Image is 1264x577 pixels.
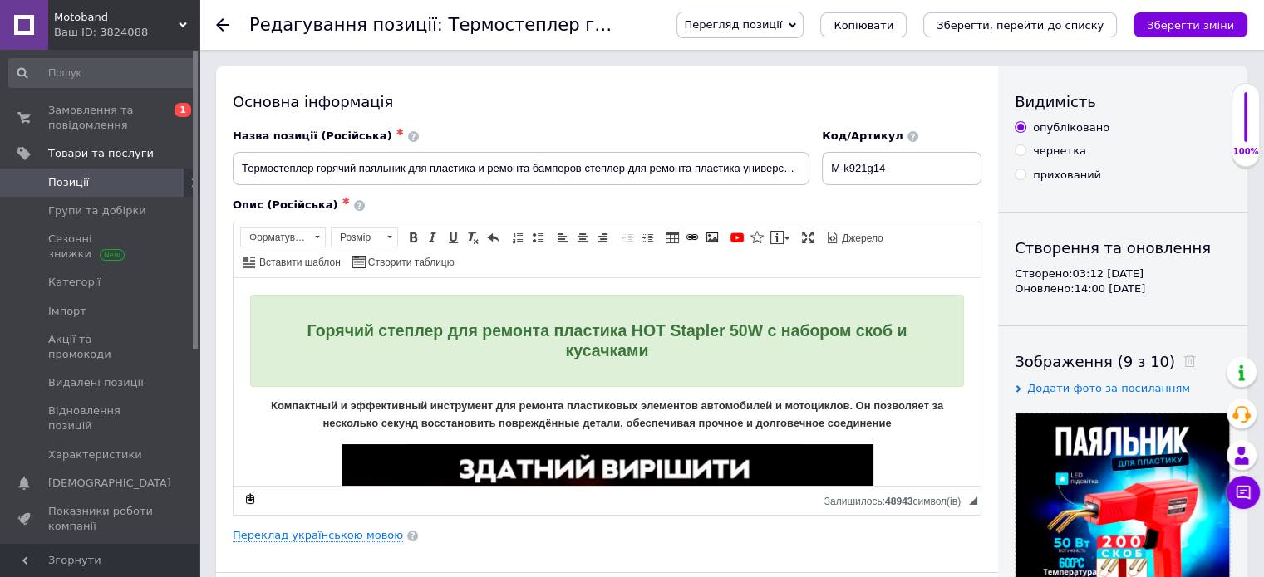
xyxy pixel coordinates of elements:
[799,228,817,247] a: Максимізувати
[48,447,142,462] span: Характеристики
[638,228,657,247] a: Збільшити відступ
[233,152,809,185] input: Наприклад, H&M жіноча сукня зелена 38 розмір вечірня максі з блискітками
[48,304,86,319] span: Імпорт
[350,252,457,271] a: Створити таблицю
[820,12,907,37] button: Копіювати
[241,228,309,247] span: Форматування
[822,130,903,142] span: Код/Артикул
[1232,146,1259,158] div: 100%
[839,232,883,246] span: Джерело
[54,25,199,40] div: Ваш ID: 3824088
[48,232,154,262] span: Сезонні знижки
[728,228,746,247] a: Додати відео з YouTube
[937,19,1104,32] i: Зберегти, перейти до списку
[216,18,229,32] div: Повернутися назад
[240,227,326,247] a: Форматування
[1227,476,1260,509] button: Чат з покупцем
[1015,351,1231,372] div: Зображення (9 з 10)
[1033,144,1086,159] div: чернетка
[332,228,381,247] span: Розмір
[396,127,404,138] span: ✱
[824,491,969,507] div: Кiлькiсть символiв
[484,228,502,247] a: Повернути (Ctrl+Z)
[529,228,547,247] a: Вставити/видалити маркований список
[241,490,259,508] a: Зробити резервну копію зараз
[703,228,721,247] a: Зображення
[885,496,912,507] span: 48943
[48,403,154,433] span: Відновлення позицій
[464,228,482,247] a: Видалити форматування
[593,228,612,247] a: По правому краю
[241,252,343,271] a: Вставити шаблон
[1015,266,1231,281] div: Створено: 03:12 [DATE]
[233,529,403,542] a: Переклад українською мовою
[683,228,701,247] a: Вставити/Редагувати посилання (Ctrl+L)
[342,196,350,207] span: ✱
[48,203,146,218] span: Групи та добірки
[969,496,977,505] span: Потягніть для зміни розмірів
[1033,168,1101,183] div: прихований
[1033,120,1109,135] div: опубліковано
[1147,19,1234,32] i: Зберегти зміни
[48,375,144,390] span: Видалені позиції
[175,103,191,117] span: 1
[404,228,422,247] a: Жирний (Ctrl+B)
[684,18,782,31] span: Перегляд позиції
[1232,83,1260,167] div: 100% Якість заповнення
[1134,12,1247,37] button: Зберегти зміни
[233,198,338,211] span: Опис (Російська)
[54,10,179,25] span: Motoband
[48,103,154,133] span: Замовлення та повідомлення
[509,228,527,247] a: Вставити/видалити нумерований список
[573,228,592,247] a: По центру
[748,228,766,247] a: Вставити іконку
[48,275,101,290] span: Категорії
[1015,237,1231,258] div: Створення та оновлення
[257,256,341,270] span: Вставити шаблон
[923,12,1117,37] button: Зберегти, перейти до списку
[331,227,398,247] a: Розмір
[424,228,442,247] a: Курсив (Ctrl+I)
[48,146,154,161] span: Товари та послуги
[553,228,572,247] a: По лівому краю
[444,228,462,247] a: Підкреслений (Ctrl+U)
[663,228,681,247] a: Таблиця
[233,130,392,142] span: Назва позиції (Російська)
[8,58,196,88] input: Пошук
[1015,91,1231,112] div: Видимість
[366,256,455,270] span: Створити таблицю
[618,228,637,247] a: Зменшити відступ
[834,19,893,32] span: Копіювати
[824,228,886,247] a: Джерело
[48,476,171,491] span: [DEMOGRAPHIC_DATA]
[48,332,154,362] span: Акції та промокоди
[1027,382,1190,394] span: Додати фото за посиланням
[1015,281,1231,296] div: Оновлено: 14:00 [DATE]
[48,504,154,534] span: Показники роботи компанії
[233,91,981,112] div: Основна інформація
[768,228,792,247] a: Вставити повідомлення
[234,278,981,486] iframe: Редактор, 14C94B3B-AD34-49D7-824C-FB3060FCED9A
[48,175,89,190] span: Позиції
